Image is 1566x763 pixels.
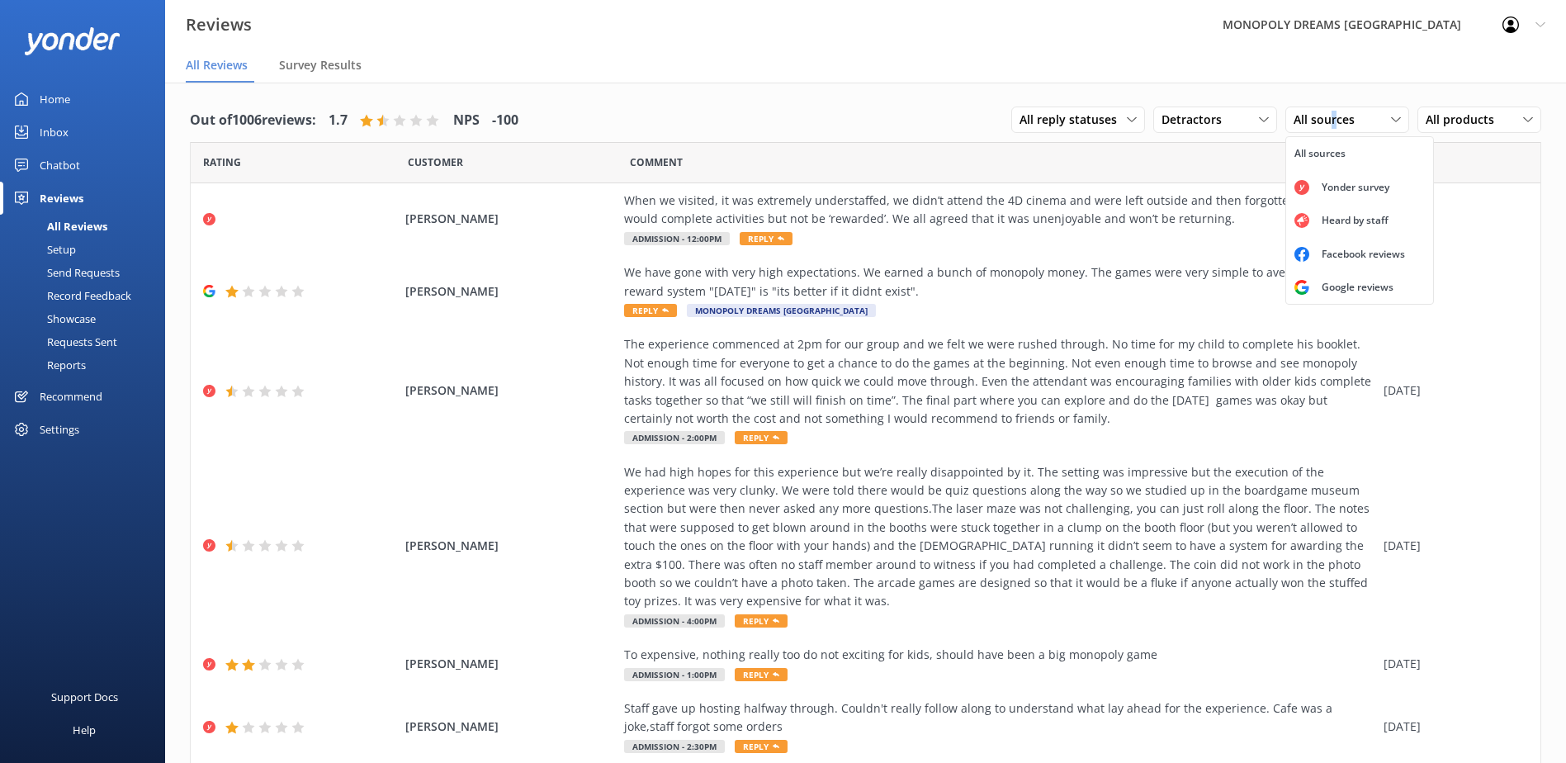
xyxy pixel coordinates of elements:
div: The experience commenced at 2pm for our group and we felt we were rushed through. No time for my ... [624,335,1375,428]
div: [DATE] [1384,282,1520,301]
div: Reviews [40,182,83,215]
div: Reports [10,353,86,377]
div: Support Docs [51,680,118,713]
div: [DATE] [1384,210,1520,228]
div: Chatbot [40,149,80,182]
a: Requests Sent [10,330,165,353]
span: Admission - 1:00pm [624,668,725,681]
span: Reply [735,614,788,628]
a: Send Requests [10,261,165,284]
span: [PERSON_NAME] [405,381,616,400]
span: Reply [735,740,788,753]
h4: Out of 1006 reviews: [190,110,316,131]
div: Home [40,83,70,116]
div: Recommend [40,380,102,413]
div: Staff gave up hosting halfway through. Couldn't really follow along to understand what lay ahead ... [624,699,1375,737]
span: Admission - 4:00pm [624,614,725,628]
h4: NPS [453,110,480,131]
div: [DATE] [1384,381,1520,400]
a: Setup [10,238,165,261]
span: All reply statuses [1020,111,1127,129]
span: Reply [735,668,788,681]
span: Survey Results [279,57,362,73]
div: [DATE] [1384,537,1520,555]
div: We had high hopes for this experience but we’re really disappointed by it. The setting was impres... [624,463,1375,611]
div: Heard by staff [1309,212,1401,229]
span: Reply [735,431,788,444]
span: Question [630,154,683,170]
div: All Reviews [10,215,107,238]
span: Admission - 2:00pm [624,431,725,444]
h4: 1.7 [329,110,348,131]
div: When we visited, it was extremely understaffed, we didn’t attend the 4D cinema and were left outs... [624,192,1375,229]
div: [DATE] [1384,655,1520,673]
div: [DATE] [1384,718,1520,736]
div: Send Requests [10,261,120,284]
div: Facebook reviews [1309,246,1417,263]
span: [PERSON_NAME] [405,537,616,555]
div: Inbox [40,116,69,149]
div: Settings [40,413,79,446]
a: Showcase [10,307,165,330]
span: [PERSON_NAME] [405,718,616,736]
div: Record Feedback [10,284,131,307]
h4: -100 [492,110,518,131]
div: All sources [1294,145,1346,162]
span: All Reviews [186,57,248,73]
div: Setup [10,238,76,261]
span: Admission - 12:00pm [624,232,730,245]
span: Admission - 2:30pm [624,740,725,753]
div: Help [73,713,96,746]
span: Reply [624,304,677,317]
div: Google reviews [1309,279,1406,296]
span: MONOPOLY DREAMS [GEOGRAPHIC_DATA] [687,304,876,317]
span: Date [408,154,463,170]
img: yonder-white-logo.png [25,27,120,54]
span: Detractors [1161,111,1232,129]
a: Reports [10,353,165,377]
span: All products [1426,111,1504,129]
span: [PERSON_NAME] [405,210,616,228]
div: Showcase [10,307,96,330]
span: All sources [1294,111,1365,129]
div: Yonder survey [1309,179,1402,196]
div: Requests Sent [10,330,117,353]
span: Reply [740,232,792,245]
span: [PERSON_NAME] [405,282,616,301]
span: [PERSON_NAME] [405,655,616,673]
div: To expensive, nothing really too do not exciting for kids, should have been a big monopoly game [624,646,1375,664]
a: All Reviews [10,215,165,238]
h3: Reviews [186,12,252,38]
div: We have gone with very high expectations. We earned a bunch of monopoly money. The games were ver... [624,263,1375,301]
span: Date [203,154,241,170]
a: Record Feedback [10,284,165,307]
